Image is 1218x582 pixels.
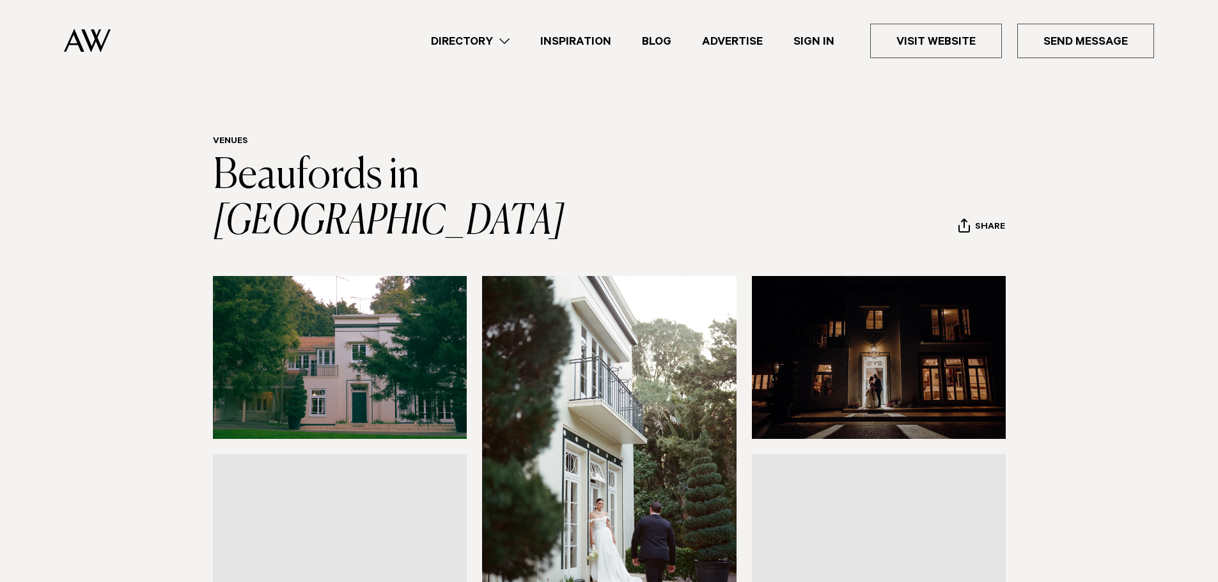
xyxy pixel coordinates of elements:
[870,24,1002,58] a: Visit Website
[958,218,1006,237] button: Share
[687,33,778,50] a: Advertise
[778,33,850,50] a: Sign In
[1017,24,1154,58] a: Send Message
[213,276,467,439] img: Historic homestead at Beaufords in Totara Park
[752,276,1006,439] img: Wedding couple at night in front of homestead
[213,156,565,243] a: Beaufords in [GEOGRAPHIC_DATA]
[416,33,525,50] a: Directory
[64,29,111,52] img: Auckland Weddings Logo
[213,137,248,147] a: Venues
[525,33,627,50] a: Inspiration
[975,222,1005,234] span: Share
[627,33,687,50] a: Blog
